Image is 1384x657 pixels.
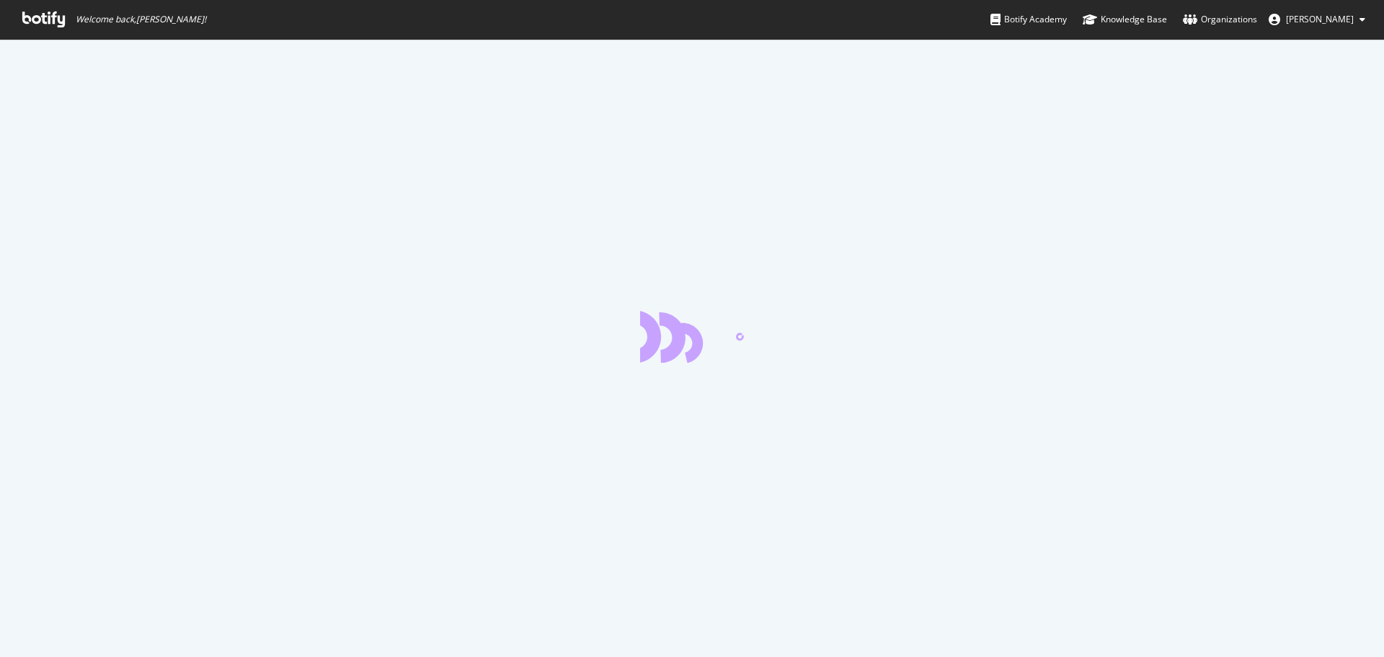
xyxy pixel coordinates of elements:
[1083,12,1167,27] div: Knowledge Base
[1183,12,1257,27] div: Organizations
[1257,8,1377,31] button: [PERSON_NAME]
[640,311,744,363] div: animation
[990,12,1067,27] div: Botify Academy
[1286,13,1354,25] span: Michael Boulter
[76,14,206,25] span: Welcome back, [PERSON_NAME] !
